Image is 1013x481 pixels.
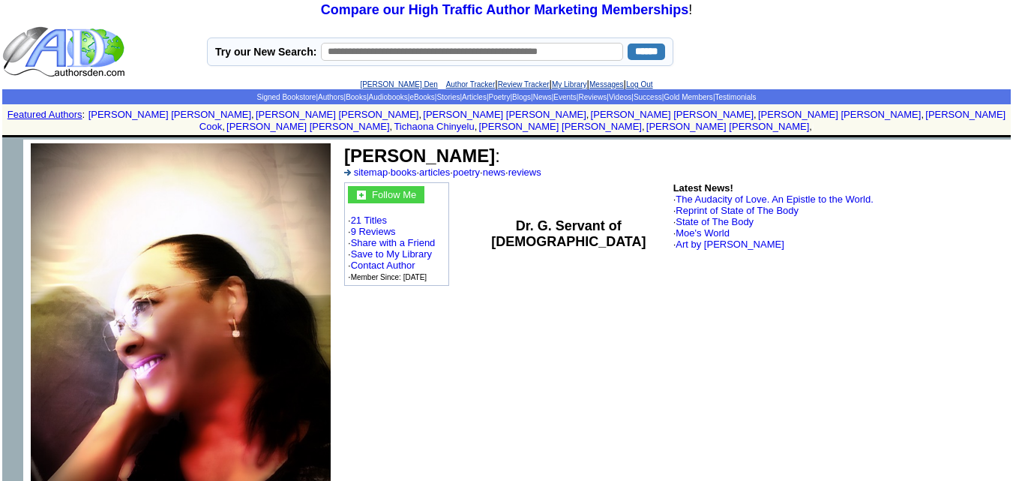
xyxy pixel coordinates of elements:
[634,93,662,101] a: Success
[321,2,692,17] font: !
[351,273,427,281] font: Member Since: [DATE]
[351,260,415,271] a: Contact Author
[676,239,784,250] a: Art by [PERSON_NAME]
[483,167,505,178] a: news
[552,80,587,89] a: My Library
[346,93,367,101] a: Books
[419,167,450,178] a: articles
[924,111,925,119] font: i
[360,78,652,89] font: | | | |
[7,109,82,120] a: Featured Authors
[609,93,631,101] a: Videos
[421,111,423,119] font: i
[578,93,607,101] a: Reviews
[673,182,733,194] b: Latest News!
[446,80,496,89] a: Author Tracker
[676,216,754,227] a: State of The Body
[589,111,590,119] font: i
[357,191,366,200] img: gc.jpg
[391,167,417,178] a: books
[392,123,394,131] font: i
[462,93,487,101] a: Articles
[812,123,814,131] font: i
[676,205,799,216] a: Reprint of State of The Body
[715,93,756,101] a: Testimonials
[758,109,921,120] a: [PERSON_NAME] [PERSON_NAME]
[626,80,653,89] a: Log Out
[2,26,128,78] img: logo_ad.gif
[553,93,577,101] a: Events
[360,80,437,89] a: [PERSON_NAME] Den
[344,167,541,178] font: · · · · ·
[673,194,874,205] font: ·
[354,167,388,178] a: sitemap
[673,239,784,250] font: ·
[394,121,474,132] a: Tichaona Chinyelu
[256,93,756,101] span: | | | | | | | | | | | | | | |
[453,167,480,178] a: poetry
[344,146,500,166] font: :
[372,188,416,200] a: Follow Me
[372,189,416,200] font: Follow Me
[88,109,1006,132] font: , , , , , , , , , ,
[2,140,23,161] img: shim.gif
[344,146,495,166] b: [PERSON_NAME]
[344,170,351,176] img: a_336699.gif
[505,137,508,140] img: shim.gif
[512,93,531,101] a: Blogs
[423,109,586,120] a: [PERSON_NAME] [PERSON_NAME]
[436,93,460,101] a: Stories
[645,123,646,131] font: i
[254,111,256,119] font: i
[351,215,387,226] a: 21 Titles
[225,123,226,131] font: i
[215,46,316,58] label: Try our New Search:
[478,121,641,132] a: [PERSON_NAME] [PERSON_NAME]
[489,93,511,101] a: Poetry
[508,167,541,178] a: reviews
[351,248,432,260] a: Save to My Library
[369,93,408,101] a: Audiobooks
[673,216,754,227] font: ·
[351,226,396,237] a: 9 Reviews
[591,109,754,120] a: [PERSON_NAME] [PERSON_NAME]
[673,205,799,216] font: ·
[533,93,552,101] a: News
[256,109,418,120] a: [PERSON_NAME] [PERSON_NAME]
[318,93,343,101] a: Authors
[409,93,434,101] a: eBooks
[256,93,316,101] a: Signed Bookstore
[673,227,730,239] font: ·
[757,111,758,119] font: i
[505,135,508,137] img: shim.gif
[348,186,445,282] font: · · · · · ·
[676,194,874,205] a: The Audacity of Love. An Epistle to the World.
[226,121,389,132] a: [PERSON_NAME] [PERSON_NAME]
[676,227,730,239] a: Moe's World
[199,109,1006,132] a: [PERSON_NAME] Cook
[589,80,624,89] a: Messages
[88,109,251,120] a: [PERSON_NAME] [PERSON_NAME]
[646,121,809,132] a: [PERSON_NAME] [PERSON_NAME]
[498,80,550,89] a: Review Tracker
[664,93,713,101] a: Gold Members
[82,109,85,120] font: :
[491,218,646,249] b: Dr. G. Servant of [DEMOGRAPHIC_DATA]
[351,237,436,248] a: Share with a Friend
[321,2,688,17] a: Compare our High Traffic Author Marketing Memberships
[477,123,478,131] font: i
